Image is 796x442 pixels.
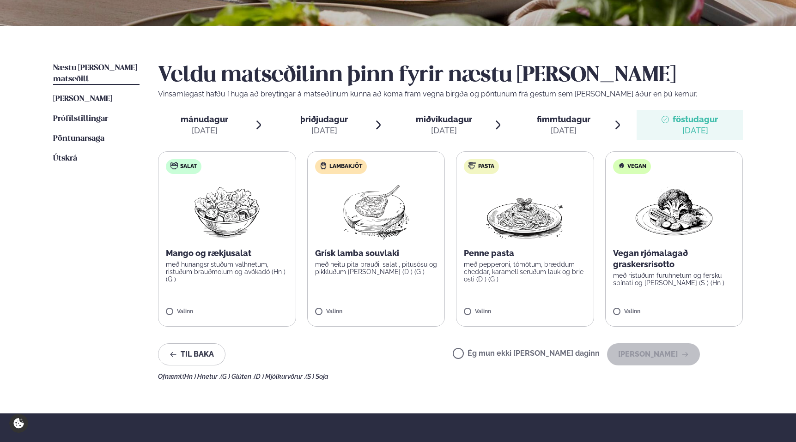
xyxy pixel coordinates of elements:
span: Pöntunarsaga [53,135,104,143]
span: Útskrá [53,155,77,162]
a: [PERSON_NAME] [53,94,112,105]
p: Mango og rækjusalat [166,248,288,259]
span: (D ) Mjólkurvörur , [254,373,305,380]
img: Lamb-Meat.png [335,181,417,240]
span: Næstu [PERSON_NAME] matseðill [53,64,137,83]
span: (Hn ) Hnetur , [182,373,220,380]
img: pasta.svg [468,162,476,169]
button: [PERSON_NAME] [607,343,700,365]
img: Vegan.svg [618,162,625,169]
div: [DATE] [537,125,590,136]
a: Útskrá [53,153,77,164]
a: Pöntunarsaga [53,133,104,144]
p: Penne pasta [464,248,586,259]
span: Lambakjöt [329,163,362,170]
p: með pepperoni, tómötum, bræddum cheddar, karamelliseruðum lauk og brie osti (D ) (G ) [464,261,586,283]
span: Pasta [478,163,494,170]
span: [PERSON_NAME] [53,95,112,103]
span: föstudagur [673,114,718,124]
a: Prófílstillingar [53,113,108,125]
span: Vegan [627,163,646,170]
img: Lamb.svg [320,162,327,169]
span: Salat [180,163,197,170]
span: (S ) Soja [305,373,328,380]
span: þriðjudagur [300,114,348,124]
p: með heitu pita brauði, salati, pitusósu og pikkluðum [PERSON_NAME] (D ) (G ) [315,261,437,275]
div: Ofnæmi: [158,373,743,380]
div: [DATE] [300,125,348,136]
span: (G ) Glúten , [220,373,254,380]
img: Salad.png [186,181,268,240]
span: Prófílstillingar [53,115,108,123]
p: Vinsamlegast hafðu í huga að breytingar á matseðlinum kunna að koma fram vegna birgða og pöntunum... [158,89,743,100]
p: Grísk lamba souvlaki [315,248,437,259]
a: Næstu [PERSON_NAME] matseðill [53,63,140,85]
img: Vegan.png [633,181,715,240]
button: Til baka [158,343,225,365]
span: miðvikudagur [416,114,472,124]
p: með ristuðum furuhnetum og fersku spínati og [PERSON_NAME] (S ) (Hn ) [613,272,735,287]
img: salad.svg [170,162,178,169]
span: mánudagur [181,114,228,124]
span: fimmtudagur [537,114,590,124]
p: með hunangsristuðum valhnetum, ristuðum brauðmolum og avókadó (Hn ) (G ) [166,261,288,283]
img: Spagetti.png [484,181,565,240]
a: Cookie settings [9,414,28,433]
div: [DATE] [181,125,228,136]
p: Vegan rjómalagað graskersrisotto [613,248,735,270]
div: [DATE] [416,125,472,136]
h2: Veldu matseðilinn þinn fyrir næstu [PERSON_NAME] [158,63,743,89]
div: [DATE] [673,125,718,136]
